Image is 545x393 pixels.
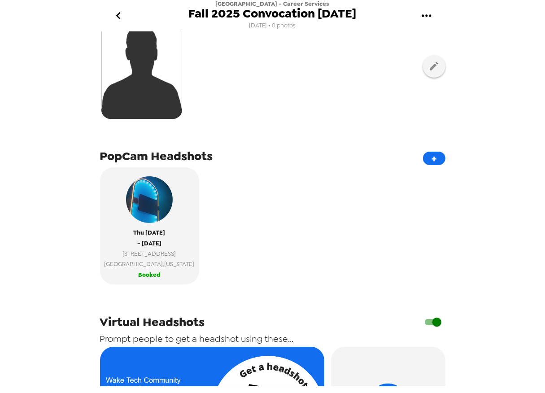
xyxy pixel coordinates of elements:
[104,1,133,31] button: go back
[105,249,195,259] span: [STREET_ADDRESS]
[100,148,213,164] span: PopCam Headshots
[100,333,294,345] span: Prompt people to get a headshot using these...
[100,167,199,284] button: popcam exampleThu [DATE]- [DATE][STREET_ADDRESS][GEOGRAPHIC_DATA],[US_STATE]Booked
[137,238,161,249] span: - [DATE]
[189,8,357,20] span: Fall 2025 Convocation [DATE]
[101,11,182,119] img: silhouette
[249,20,296,32] span: [DATE] • 0 photos
[100,314,205,330] span: Virtual Headshots
[126,176,173,223] img: popcam example
[423,152,445,165] button: +
[105,259,195,269] span: [GEOGRAPHIC_DATA] , [US_STATE]
[134,227,166,238] span: Thu [DATE]
[412,1,441,31] button: gallery menu
[138,270,161,280] span: Booked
